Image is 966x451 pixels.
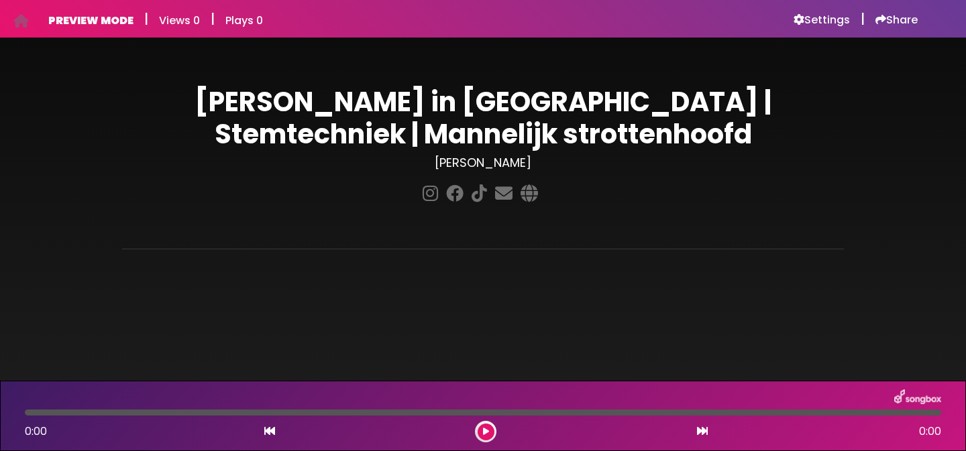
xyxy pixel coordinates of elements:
h6: PREVIEW MODE [48,14,133,27]
h5: | [144,11,148,27]
h3: [PERSON_NAME] [122,155,844,170]
h5: | [861,11,865,27]
h1: [PERSON_NAME] in [GEOGRAPHIC_DATA] | Stemtechniek | Mannelijk strottenhoofd [122,86,844,150]
h6: Plays 0 [225,14,263,27]
a: Settings [794,13,850,27]
h6: Views 0 [159,14,200,27]
a: Share [875,13,918,27]
h5: | [211,11,215,27]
